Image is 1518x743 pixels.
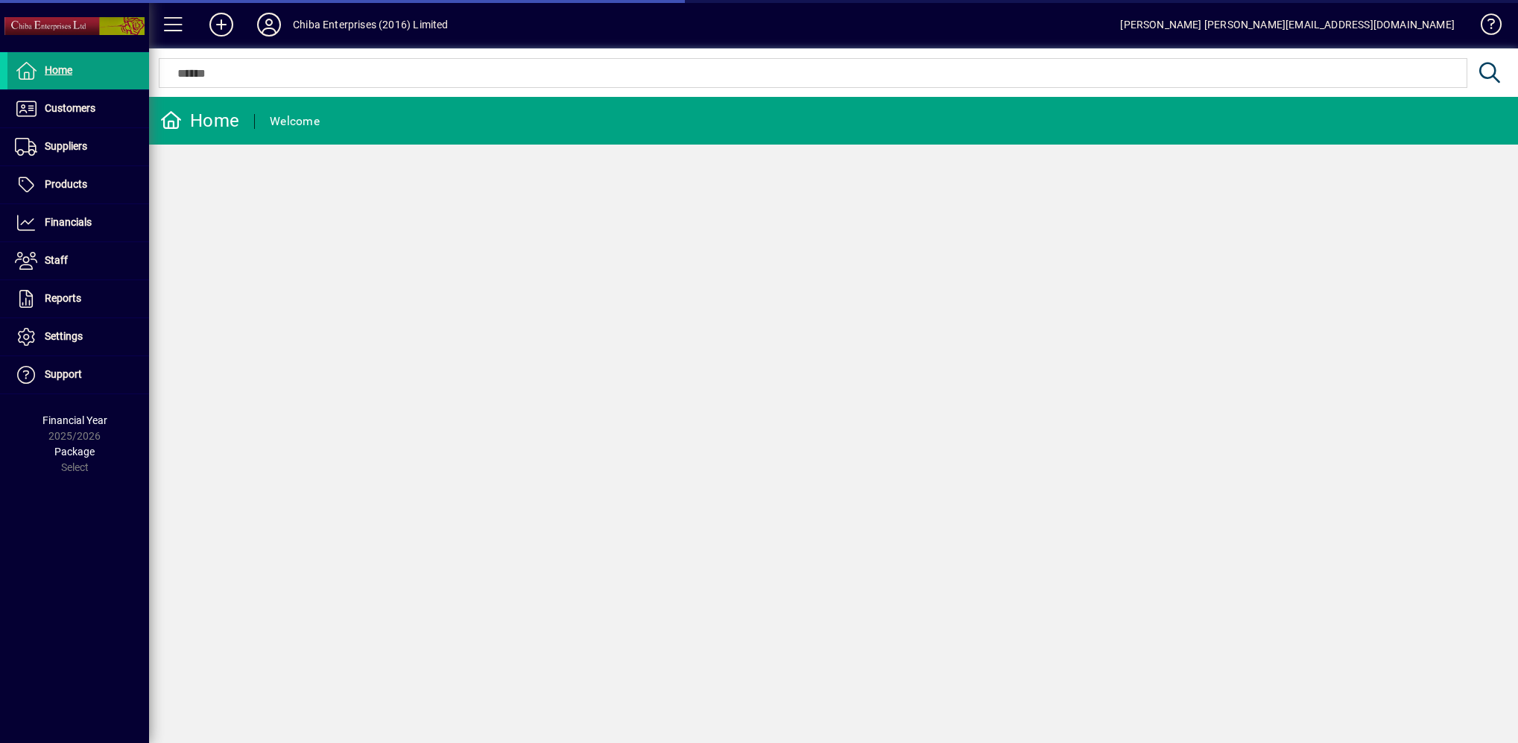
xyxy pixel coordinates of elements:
[54,446,95,458] span: Package
[45,140,87,152] span: Suppliers
[1120,13,1455,37] div: [PERSON_NAME] [PERSON_NAME][EMAIL_ADDRESS][DOMAIN_NAME]
[45,178,87,190] span: Products
[7,166,149,203] a: Products
[42,414,107,426] span: Financial Year
[7,318,149,355] a: Settings
[45,368,82,380] span: Support
[7,90,149,127] a: Customers
[160,109,239,133] div: Home
[7,204,149,241] a: Financials
[197,11,245,38] button: Add
[45,216,92,228] span: Financials
[1470,3,1499,51] a: Knowledge Base
[270,110,320,133] div: Welcome
[45,292,81,304] span: Reports
[7,356,149,393] a: Support
[45,64,72,76] span: Home
[293,13,449,37] div: Chiba Enterprises (2016) Limited
[45,254,68,266] span: Staff
[7,280,149,317] a: Reports
[7,128,149,165] a: Suppliers
[45,102,95,114] span: Customers
[245,11,293,38] button: Profile
[7,242,149,279] a: Staff
[45,330,83,342] span: Settings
